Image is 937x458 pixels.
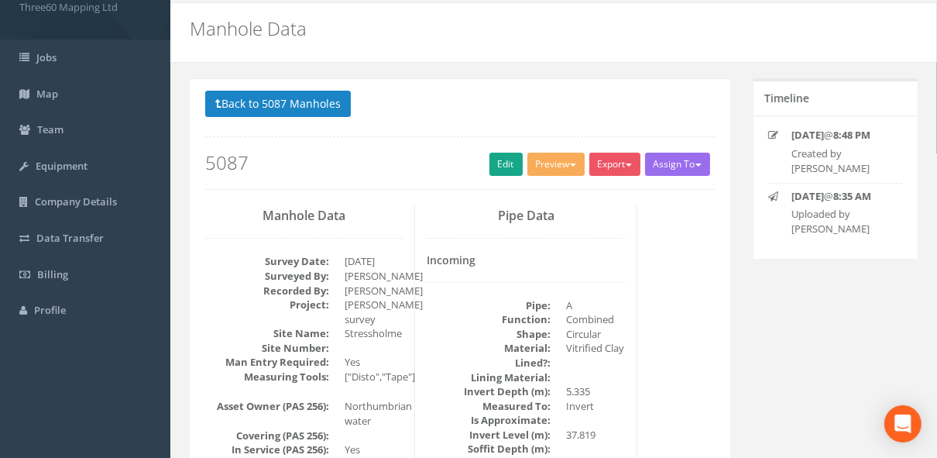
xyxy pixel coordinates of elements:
[645,153,710,176] button: Assign To
[36,87,58,101] span: Map
[345,298,403,326] dd: [PERSON_NAME] survey
[37,122,63,136] span: Team
[36,231,104,245] span: Data Transfer
[345,399,403,428] dd: Northumbrian water
[205,355,329,370] dt: Man Entry Required:
[205,298,329,312] dt: Project:
[589,153,640,176] button: Export
[427,428,551,443] dt: Invert Level (m):
[792,189,825,203] strong: [DATE]
[345,254,403,269] dd: [DATE]
[205,341,329,356] dt: Site Number:
[566,341,624,356] dd: Vitrified Clay
[834,128,871,142] strong: 8:48 PM
[566,327,624,342] dd: Circular
[34,303,66,317] span: Profile
[427,327,551,342] dt: Shape:
[834,189,872,203] strong: 8:35 AM
[205,153,715,173] h2: 5087
[205,399,329,414] dt: Asset Owner (PAS 256):
[566,312,624,327] dd: Combined
[427,356,551,370] dt: Lined?:
[427,413,551,428] dt: Is Approximate:
[792,207,900,236] p: Uploaded by [PERSON_NAME]
[566,298,624,313] dd: A
[792,146,900,175] p: Created by [PERSON_NAME]
[427,370,551,385] dt: Lining Material:
[427,442,551,456] dt: Soffit Depth (m):
[566,384,624,399] dd: 5.335
[427,209,624,223] h3: Pipe Data
[345,443,403,457] dd: Yes
[427,341,551,356] dt: Material:
[205,429,329,443] dt: Covering (PAS 256):
[37,267,68,281] span: Billing
[884,405,922,443] div: Open Intercom Messenger
[345,355,403,370] dd: Yes
[205,443,329,457] dt: In Service (PAS 256):
[527,153,585,176] button: Preview
[345,284,403,298] dd: [PERSON_NAME]
[190,19,792,39] h2: Manhole Data
[36,50,57,64] span: Jobs
[35,195,117,208] span: Company Details
[345,370,403,384] dd: ["Disto","Tape"]
[205,269,329,284] dt: Surveyed By:
[205,91,351,117] button: Back to 5087 Manholes
[566,428,624,443] dd: 37.819
[36,159,88,173] span: Equipment
[566,399,624,414] dd: Invert
[345,326,403,341] dd: Stressholme
[205,209,403,223] h3: Manhole Data
[792,128,900,143] p: @
[427,312,551,327] dt: Function:
[792,128,825,142] strong: [DATE]
[489,153,523,176] a: Edit
[427,399,551,414] dt: Measured To:
[427,298,551,313] dt: Pipe:
[205,370,329,384] dt: Measuring Tools:
[765,92,810,104] h5: Timeline
[427,254,624,266] h4: Incoming
[345,269,403,284] dd: [PERSON_NAME]
[205,284,329,298] dt: Recorded By:
[205,254,329,269] dt: Survey Date:
[427,384,551,399] dt: Invert Depth (m):
[792,189,900,204] p: @
[205,326,329,341] dt: Site Name:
